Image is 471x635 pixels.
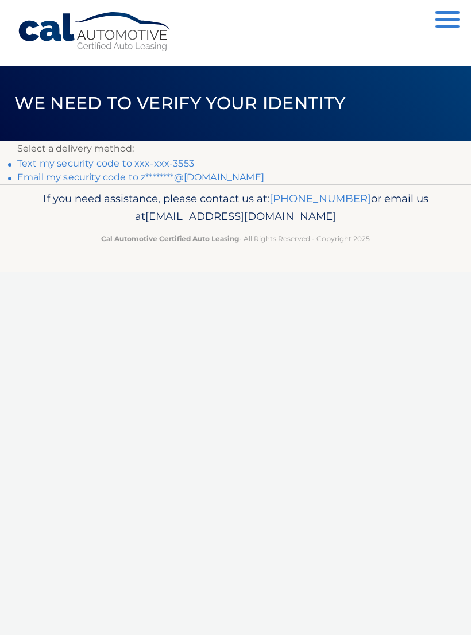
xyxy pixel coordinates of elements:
a: Text my security code to xxx-xxx-3553 [17,158,194,169]
p: - All Rights Reserved - Copyright 2025 [17,233,454,245]
button: Menu [435,11,460,30]
span: [EMAIL_ADDRESS][DOMAIN_NAME] [145,210,336,223]
p: If you need assistance, please contact us at: or email us at [17,189,454,226]
a: [PHONE_NUMBER] [269,192,371,205]
strong: Cal Automotive Certified Auto Leasing [101,234,239,243]
span: We need to verify your identity [14,92,346,114]
a: Cal Automotive [17,11,172,52]
a: Email my security code to z********@[DOMAIN_NAME] [17,172,264,183]
p: Select a delivery method: [17,141,454,157]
